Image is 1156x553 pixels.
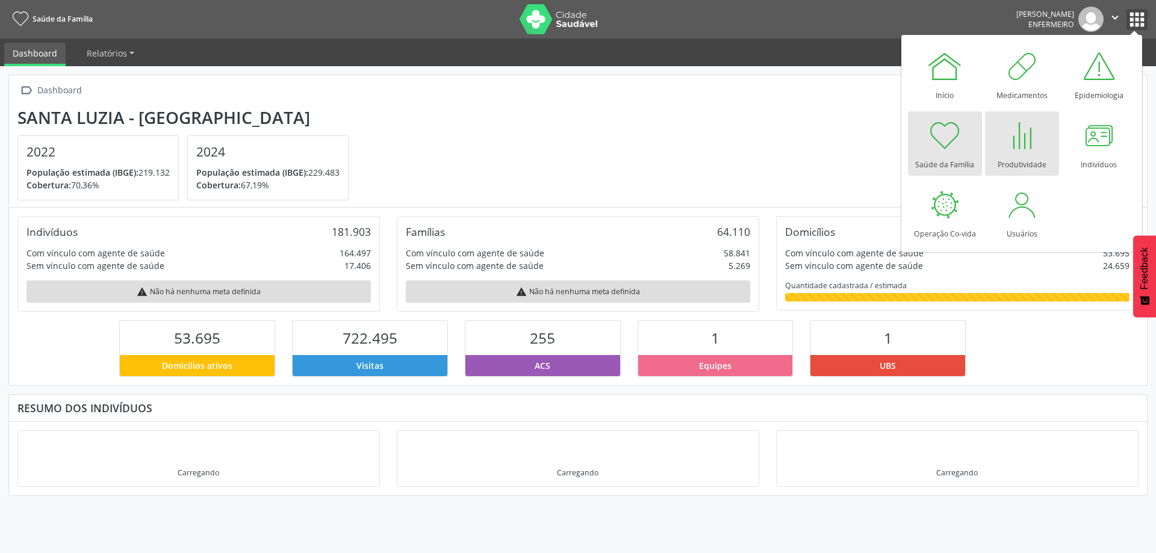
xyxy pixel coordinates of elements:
[78,43,143,64] a: Relatórios
[26,167,138,178] span: População estimada (IBGE):
[17,108,357,128] div: Santa Luzia - [GEOGRAPHIC_DATA]
[26,144,170,159] h4: 2022
[26,166,170,179] p: 219.132
[1103,259,1130,272] div: 24.659
[1016,9,1074,19] div: [PERSON_NAME]
[1062,42,1136,107] a: Epidemiologia
[174,328,220,348] span: 53.695
[26,179,170,191] p: 70,36%
[908,111,982,176] a: Saúde da Família
[17,82,84,99] a:  Dashboard
[880,359,896,372] span: UBS
[26,225,78,238] div: Indivíduos
[1104,7,1126,32] button: 
[717,225,750,238] div: 64.110
[785,247,924,259] div: Com vínculo com agente de saúde
[516,286,527,297] i: warning
[1062,111,1136,176] a: Indivíduos
[162,359,232,372] span: Domicílios ativos
[137,286,148,297] i: warning
[1103,247,1130,259] div: 53.695
[729,259,750,272] div: 5.269
[711,328,719,348] span: 1
[26,280,371,303] div: Não há nenhuma meta definida
[535,359,550,372] span: ACS
[785,259,923,272] div: Sem vínculo com agente de saúde
[936,468,978,478] div: Carregando
[985,42,1059,107] a: Medicamentos
[196,179,241,191] span: Cobertura:
[785,280,1130,291] div: Quantidade cadastrada / estimada
[332,225,371,238] div: 181.903
[699,359,732,372] span: Equipes
[908,42,982,107] a: Início
[785,225,835,238] div: Domicílios
[1139,247,1150,289] span: Feedback
[344,259,371,272] div: 17.406
[1078,7,1104,32] img: img
[406,247,544,259] div: Com vínculo com agente de saúde
[530,328,555,348] span: 255
[87,48,127,59] span: Relatórios
[196,166,340,179] p: 229.483
[1133,235,1156,317] button: Feedback - Mostrar pesquisa
[17,82,35,99] i: 
[985,111,1059,176] a: Produtividade
[406,280,750,303] div: Não há nenhuma meta definida
[1028,19,1074,29] span: Enfermeiro
[356,359,384,372] span: Visitas
[8,9,93,29] a: Saúde da Família
[196,167,308,178] span: População estimada (IBGE):
[724,247,750,259] div: 58.841
[985,181,1059,245] a: Usuários
[1108,11,1122,24] i: 
[196,144,340,159] h4: 2024
[196,179,340,191] p: 67,19%
[26,259,164,272] div: Sem vínculo com agente de saúde
[340,247,371,259] div: 164.497
[4,43,66,66] a: Dashboard
[26,247,165,259] div: Com vínculo com agente de saúde
[17,401,1139,415] div: Resumo dos indivíduos
[406,259,544,272] div: Sem vínculo com agente de saúde
[908,181,982,245] a: Operação Co-vida
[35,82,84,99] div: Dashboard
[884,328,892,348] span: 1
[26,179,71,191] span: Cobertura:
[1126,9,1148,30] button: apps
[406,225,445,238] div: Famílias
[343,328,397,348] span: 722.495
[178,468,219,478] div: Carregando
[33,14,93,24] span: Saúde da Família
[557,468,598,478] div: Carregando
